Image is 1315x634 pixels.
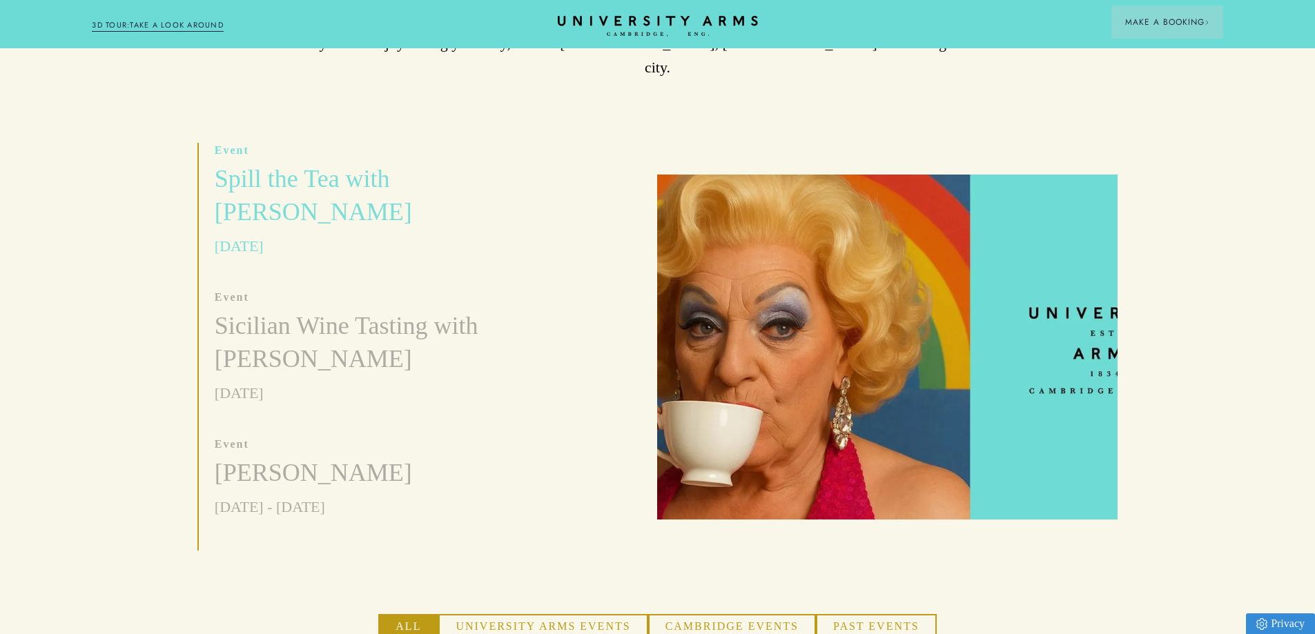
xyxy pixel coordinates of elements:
[215,234,531,258] p: [DATE]
[199,143,531,258] a: event Spill the Tea with [PERSON_NAME] [DATE]
[657,175,1118,519] img: image-1159bcc04dba53d21f00dcc065b542fa6c0cd5e0-6123x3061-jpg
[215,381,531,405] p: [DATE]
[1256,618,1267,630] img: Privacy
[215,290,531,305] p: event
[558,16,758,37] a: Home
[92,19,224,32] a: 3D TOUR:TAKE A LOOK AROUND
[1125,16,1209,28] span: Make a Booking
[215,457,412,490] h3: [PERSON_NAME]
[215,495,412,519] p: [DATE] - [DATE]
[215,143,531,158] p: event
[1111,6,1223,39] button: Make a BookingArrow icon
[1205,20,1209,25] img: Arrow icon
[199,437,412,519] a: event [PERSON_NAME] [DATE] - [DATE]
[215,163,531,229] h3: Spill the Tea with [PERSON_NAME]
[215,310,531,376] h3: Sicilian Wine Tasting with [PERSON_NAME]
[215,437,412,452] p: event
[199,290,531,405] a: event Sicilian Wine Tasting with [PERSON_NAME] [DATE]
[1246,613,1315,634] a: Privacy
